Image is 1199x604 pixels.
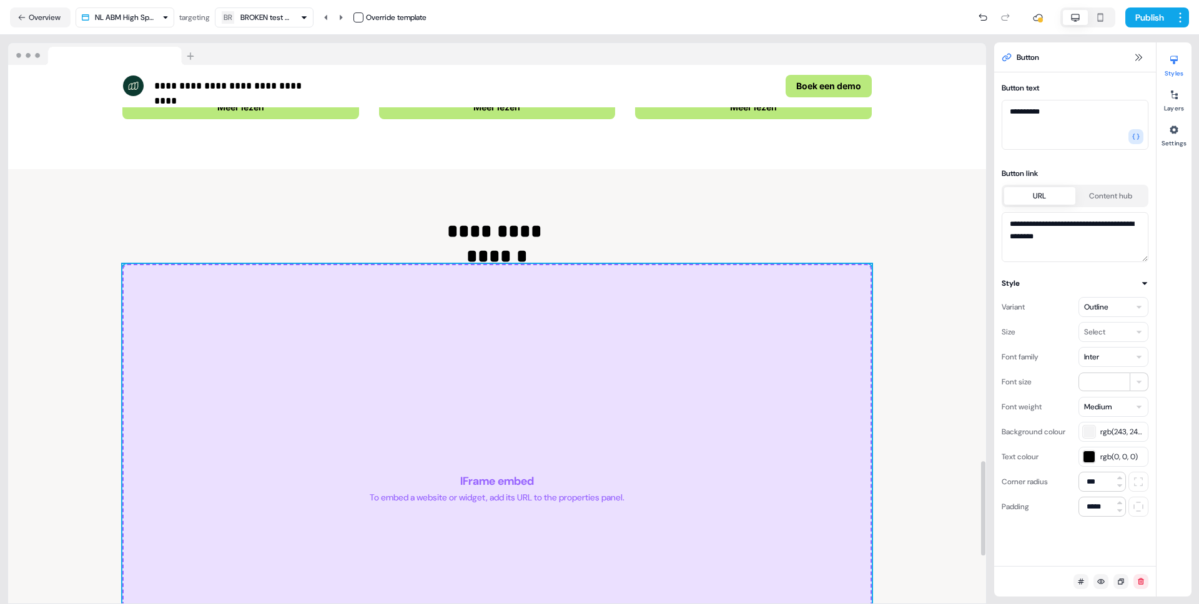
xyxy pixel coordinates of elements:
button: BRBROKEN test [PERSON_NAME] [GEOGRAPHIC_DATA] [215,7,313,27]
button: Styles [1157,50,1192,77]
label: Button text [1002,83,1039,93]
button: URL [1004,187,1075,205]
div: Medium [1084,401,1112,413]
div: IFrame embed [460,474,534,489]
button: rgb(0, 0, 0) [1078,447,1148,467]
button: Content hub [1075,187,1147,205]
div: Text colour [1002,447,1039,467]
button: rgb(243, 243, 244) [1078,422,1148,442]
div: Variant [1002,297,1025,317]
span: rgb(243, 243, 244) [1100,426,1144,438]
div: Font size [1002,372,1032,392]
div: Font family [1002,347,1039,367]
button: Overview [10,7,71,27]
div: NL ABM High Spender [95,11,157,24]
div: Boek een demo [502,75,872,97]
div: Button link [1002,167,1148,180]
button: Inter [1078,347,1148,367]
div: Override template [366,11,427,24]
button: Boek een demo [786,75,872,97]
div: To embed a website or widget, add its URL to the properties panel. [370,491,624,504]
div: Font weight [1002,397,1042,417]
img: Browser topbar [8,43,200,66]
div: Corner radius [1002,472,1048,492]
button: Settings [1157,120,1192,147]
span: Button [1017,51,1039,64]
div: Outline [1084,301,1108,313]
button: Style [1002,277,1148,290]
button: Publish [1125,7,1172,27]
div: Padding [1002,497,1029,517]
div: targeting [179,11,210,24]
div: BR [224,11,232,24]
div: Size [1002,322,1015,342]
div: Style [1002,277,1020,290]
div: BROKEN test [PERSON_NAME] [GEOGRAPHIC_DATA] [240,11,290,24]
div: Background colour [1002,422,1065,442]
span: rgb(0, 0, 0) [1100,451,1144,463]
div: Inter [1084,351,1099,363]
div: Select [1084,326,1105,338]
button: Layers [1157,85,1192,112]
